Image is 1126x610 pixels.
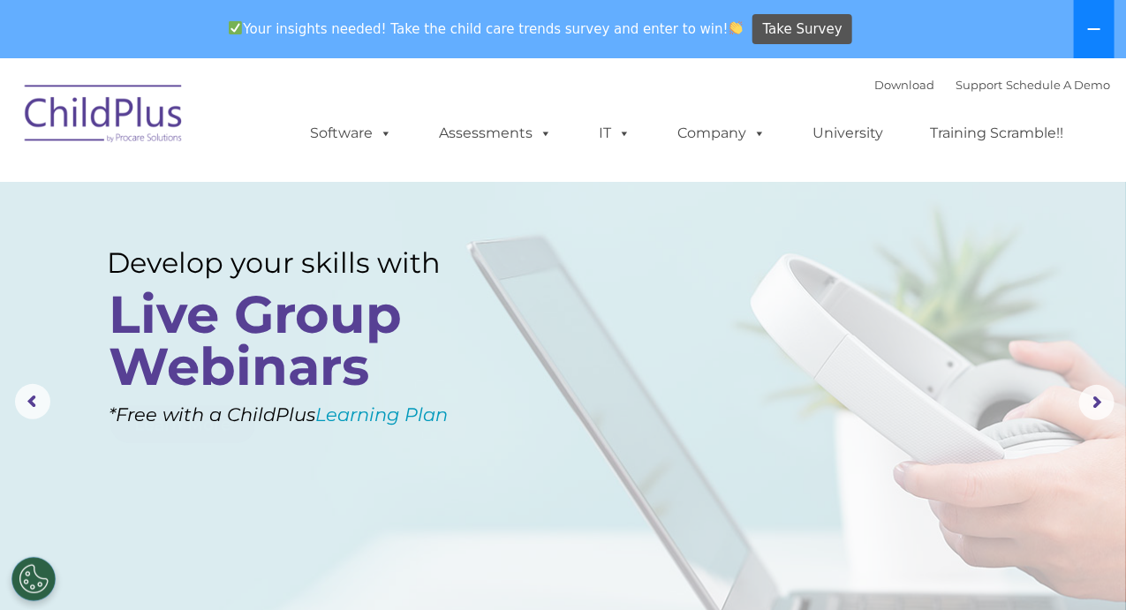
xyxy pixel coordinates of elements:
[11,557,56,601] button: Cookies Settings
[875,78,1111,92] font: |
[661,116,784,151] a: Company
[293,116,411,151] a: Software
[229,21,242,34] img: ✅
[315,403,448,425] a: Learning Plan
[16,72,193,161] img: ChildPlus by Procare Solutions
[110,405,255,443] a: Learn More
[107,246,480,280] rs-layer: Develop your skills with
[109,289,474,393] rs-layer: Live Group Webinars
[246,189,321,202] span: Phone number
[752,14,852,45] a: Take Survey
[582,116,649,151] a: IT
[222,11,751,46] span: Your insights needed! Take the child care trends survey and enter to win!
[246,117,299,130] span: Last name
[1007,78,1111,92] a: Schedule A Demo
[956,78,1003,92] a: Support
[913,116,1082,151] a: Training Scramble!!
[109,398,506,432] rs-layer: *Free with a ChildPlus
[763,14,843,45] span: Take Survey
[729,21,743,34] img: 👏
[796,116,902,151] a: University
[422,116,571,151] a: Assessments
[875,78,935,92] a: Download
